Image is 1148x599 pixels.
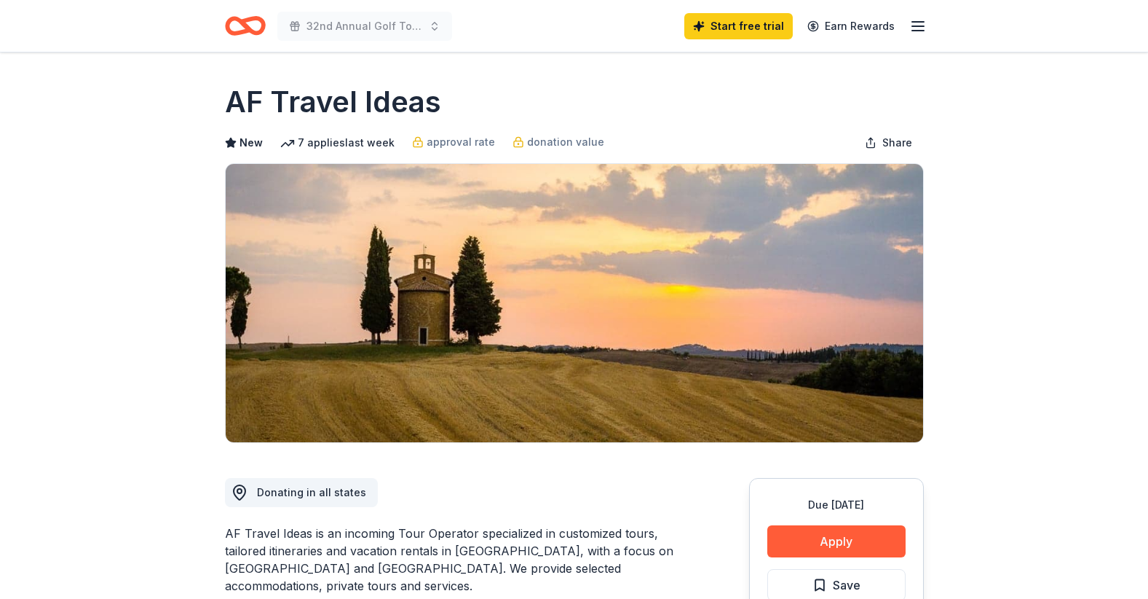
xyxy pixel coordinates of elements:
button: Share [853,128,924,157]
span: approval rate [427,133,495,151]
a: Home [225,9,266,43]
span: New [240,134,263,152]
img: Image for AF Travel Ideas [226,164,923,442]
span: 32nd Annual Golf Tournament [306,17,423,35]
span: Share [882,134,912,152]
a: Start free trial [684,13,793,39]
span: Donating in all states [257,486,366,498]
span: donation value [527,133,604,151]
h1: AF Travel Ideas [225,82,441,122]
div: Due [DATE] [767,496,906,514]
div: AF Travel Ideas is an incoming Tour Operator specialized in customized tours, tailored itinerarie... [225,525,679,595]
button: 32nd Annual Golf Tournament [277,12,452,41]
a: donation value [512,133,604,151]
span: Save [833,576,860,595]
a: approval rate [412,133,495,151]
a: Earn Rewards [799,13,903,39]
button: Apply [767,525,906,557]
div: 7 applies last week [280,134,395,152]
